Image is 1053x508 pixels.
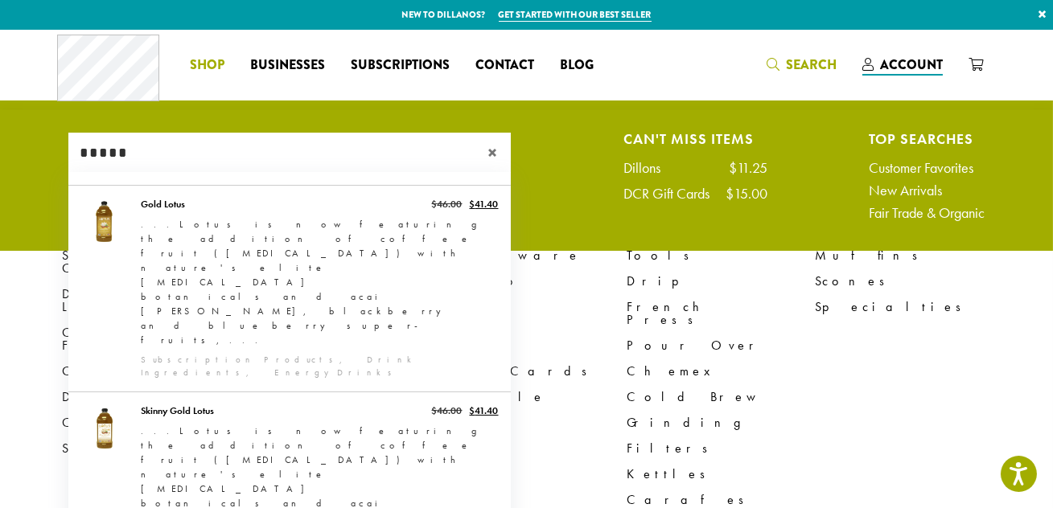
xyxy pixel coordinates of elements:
a: Shop [177,52,237,78]
a: Drinkware [439,243,627,268]
h4: Can't Miss Items [624,133,768,145]
a: Fair Trade & Organic [870,206,985,220]
a: Search [754,51,849,78]
span: Shop [190,55,224,76]
a: Drip [627,268,816,294]
a: Dillanos Limited [63,281,251,320]
a: Pour Over [627,333,816,358]
span: × [488,143,511,162]
span: Subscriptions [351,55,450,76]
a: Single Serve [63,436,251,461]
div: $15.00 [726,186,768,201]
a: Organic / Fair Trade [63,320,251,358]
a: Single Origins [63,243,251,281]
span: Account [880,55,943,74]
a: Specialties [816,294,1004,320]
a: Swag [439,333,627,358]
span: Blog [560,55,594,76]
a: Decaf [63,384,251,410]
a: Cold Brew [627,384,816,410]
a: Get started with our best seller [499,8,652,22]
span: Search [786,55,837,74]
span: Businesses [250,55,325,76]
a: New Arrivals [870,183,985,198]
h4: Top Searches [870,133,985,145]
a: Muffins [816,243,1004,268]
a: French Press [627,294,816,333]
a: Hydro Flask [439,268,627,307]
div: Dillons [624,161,677,175]
a: Kettles [627,461,816,487]
div: DCR Gift Cards [624,186,726,201]
a: Scones [816,268,1004,294]
a: Chemex [627,358,816,384]
div: $11.25 [730,161,768,175]
a: On Sale [439,384,627,410]
a: Grinding [627,410,816,436]
a: Customer Favorites [870,161,985,175]
a: Gift Cards [439,358,627,384]
span: Contact [475,55,534,76]
a: Cold Brew [63,410,251,436]
a: One Harvest [63,358,251,384]
a: Books [439,307,627,333]
a: Filters [627,436,816,461]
